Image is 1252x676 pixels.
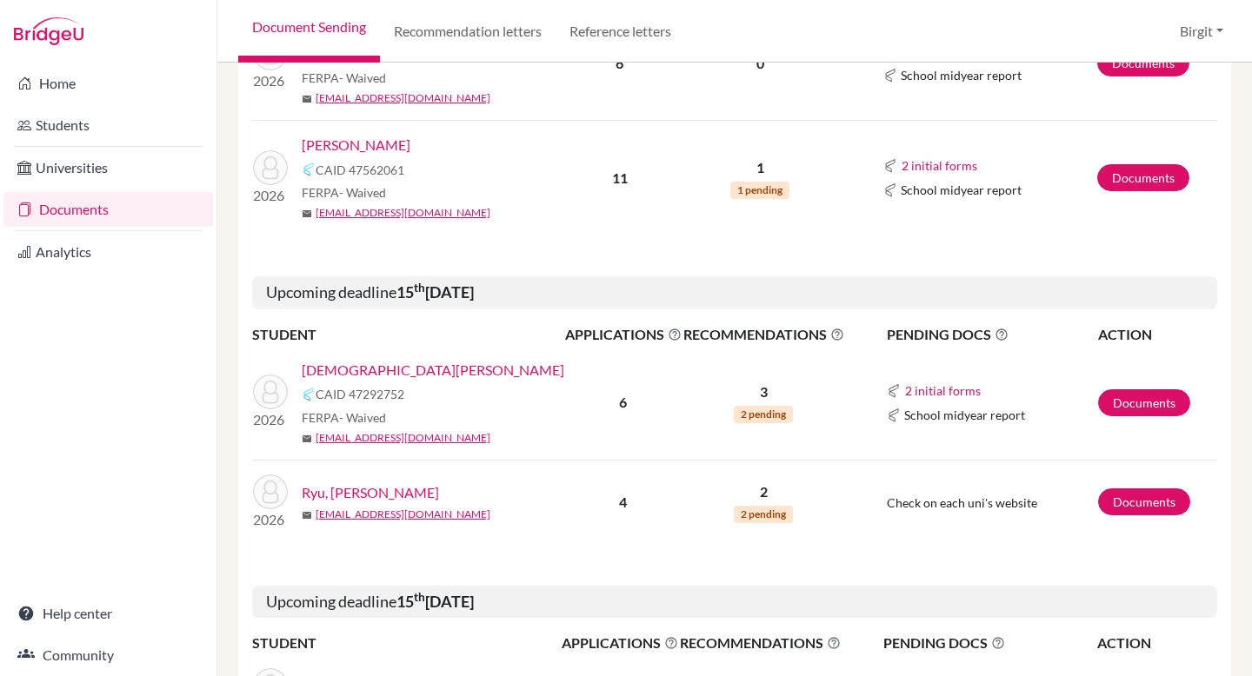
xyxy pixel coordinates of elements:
span: APPLICATIONS [562,633,678,653]
b: 6 [616,55,623,71]
span: mail [302,434,312,444]
span: mail [302,510,312,520]
span: FERPA [302,183,386,202]
span: RECOMMENDATIONS [683,324,844,345]
a: Universities [3,150,213,185]
span: FERPA [302,408,386,427]
span: 1 pending [730,182,789,199]
a: Documents [1097,164,1189,191]
img: Common App logo [302,162,316,176]
img: Common App logo [887,384,901,398]
span: - Waived [339,185,386,200]
img: Common App logo [887,408,901,422]
img: Common App logo [883,69,897,83]
a: [PERSON_NAME] [302,135,410,156]
h5: Upcoming deadline [252,276,1217,309]
span: PENDING DOCS [887,324,1096,345]
p: 2026 [253,185,288,206]
span: mail [302,94,312,104]
img: Common App logo [883,183,897,197]
th: STUDENT [252,632,561,654]
p: 2026 [253,70,288,91]
img: Common App logo [302,388,316,401]
th: ACTION [1097,323,1217,346]
b: 4 [619,494,627,510]
span: 2 pending [734,506,793,523]
p: 2026 [253,509,288,530]
img: Ryu, Daye [253,474,288,509]
p: 0 [680,53,841,74]
img: Variava, Kabir [253,150,288,185]
p: 1 [680,157,841,178]
a: Documents [3,192,213,227]
span: School midyear report [901,66,1022,84]
a: Documents [1098,389,1190,416]
a: Analytics [3,235,213,269]
a: Home [3,66,213,101]
b: 11 [612,169,628,186]
span: mail [302,209,312,219]
a: Ryu, [PERSON_NAME] [302,482,439,503]
a: Documents [1098,488,1190,515]
a: [EMAIL_ADDRESS][DOMAIN_NAME] [316,430,490,446]
span: PENDING DOCS [883,633,1095,653]
p: 2026 [253,409,288,430]
span: CAID 47562061 [316,161,404,179]
a: Documents [1097,50,1189,76]
sup: th [414,281,425,295]
b: 6 [619,394,627,410]
th: STUDENT [252,323,564,346]
sup: th [414,590,425,604]
span: FERPA [302,69,386,87]
p: 2 [683,481,844,502]
span: School midyear report [901,181,1022,199]
span: 2 pending [734,406,793,423]
a: Students [3,108,213,142]
span: Check on each uni's website [887,495,1037,510]
a: Help center [3,596,213,631]
img: Bridge-U [14,17,83,45]
a: [EMAIL_ADDRESS][DOMAIN_NAME] [316,507,490,522]
h5: Upcoming deadline [252,586,1217,619]
th: ACTION [1096,632,1217,654]
span: - Waived [339,70,386,85]
span: RECOMMENDATIONS [680,633,841,653]
img: Common App logo [883,159,897,173]
a: Community [3,638,213,673]
button: 2 initial forms [904,381,982,401]
img: Jain, Aarav [253,374,288,409]
span: APPLICATIONS [565,324,682,345]
button: Birgit [1172,15,1231,48]
span: CAID 47292752 [316,385,404,403]
p: 3 [683,381,844,402]
span: School midyear report [904,406,1025,424]
button: 2 initial forms [901,156,978,176]
a: [EMAIL_ADDRESS][DOMAIN_NAME] [316,205,490,221]
a: [DEMOGRAPHIC_DATA][PERSON_NAME] [302,360,564,381]
b: 15 [DATE] [396,592,474,611]
a: [EMAIL_ADDRESS][DOMAIN_NAME] [316,90,490,106]
b: 15 [DATE] [396,282,474,302]
span: - Waived [339,410,386,425]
